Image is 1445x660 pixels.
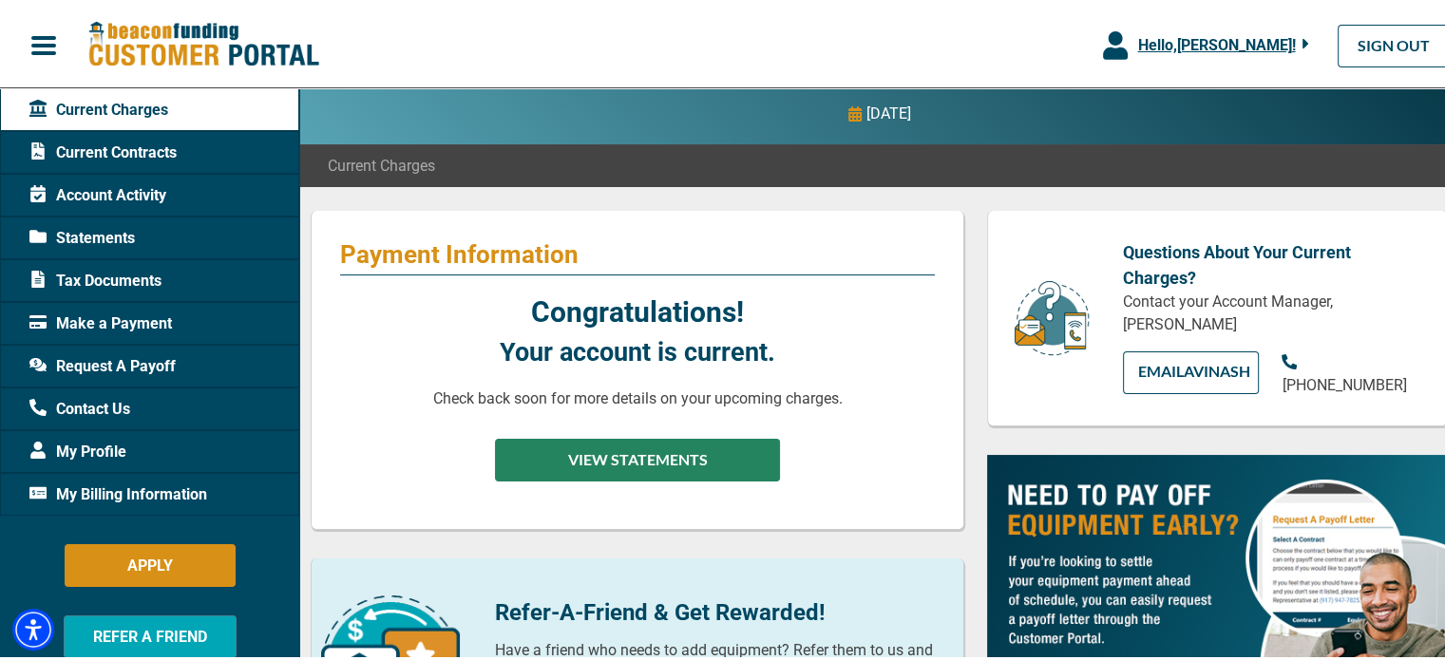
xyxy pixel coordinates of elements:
button: VIEW STATEMENTS [495,436,780,479]
a: [PHONE_NUMBER] [1282,349,1418,394]
span: Contact Us [29,395,130,418]
span: Request A Payoff [29,352,176,375]
p: Check back soon for more details on your upcoming charges. [433,385,843,407]
p: Your account is current. [500,330,775,369]
span: Current Charges [328,152,435,175]
span: Current Charges [29,96,168,119]
span: Make a Payment [29,310,172,332]
span: Tax Documents [29,267,162,290]
div: Accessibility Menu [12,606,54,648]
span: My Profile [29,438,126,461]
button: REFER A FRIEND [64,613,237,655]
button: APPLY [65,541,236,584]
p: [DATE] [866,100,911,123]
a: EMAILAvinash [1123,349,1260,391]
p: Contact your Account Manager, [PERSON_NAME] [1123,288,1418,333]
span: Hello, [PERSON_NAME] ! [1137,33,1295,51]
p: Questions About Your Current Charges? [1123,236,1418,288]
span: Account Activity [29,181,166,204]
span: Current Contracts [29,139,177,161]
span: Statements [29,224,135,247]
p: Congratulations! [531,288,744,330]
p: Payment Information [340,236,935,267]
img: Beacon Funding Customer Portal Logo [87,18,319,66]
p: Refer-A-Friend & Get Rewarded! [495,593,936,627]
span: My Billing Information [29,481,207,503]
img: customer-service.png [1009,276,1094,355]
span: [PHONE_NUMBER] [1282,373,1406,391]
